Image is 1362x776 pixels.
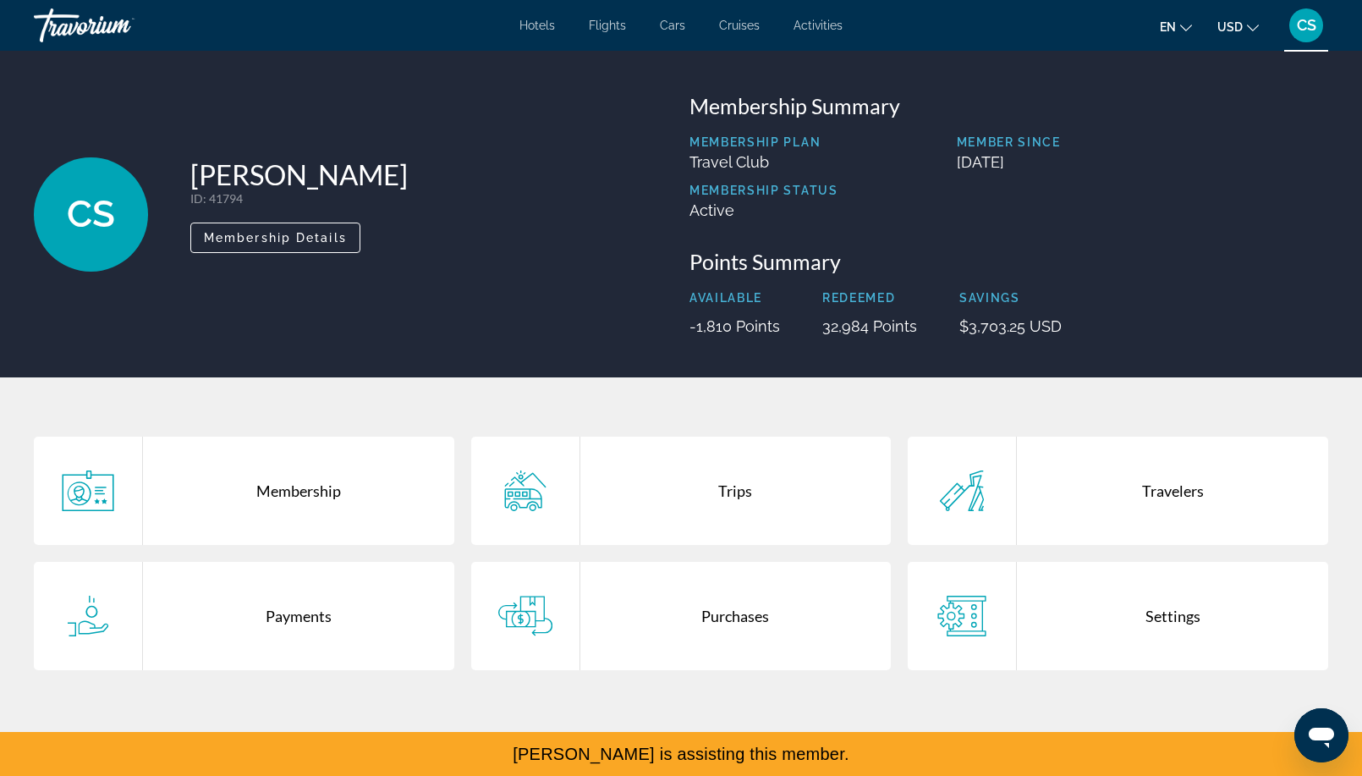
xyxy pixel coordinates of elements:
[689,249,1328,274] h3: Points Summary
[660,19,685,32] a: Cars
[67,192,115,236] span: CS
[794,19,843,32] a: Activities
[689,135,838,149] p: Membership Plan
[689,291,780,305] p: Available
[1297,17,1316,34] span: CS
[689,317,780,335] p: -1,810 Points
[190,223,360,253] button: Membership Details
[1284,8,1328,43] button: User Menu
[689,153,838,171] p: Travel Club
[1294,708,1348,762] iframe: Button to launch messaging window
[190,191,408,206] p: : 41794
[959,317,1062,335] p: $3,703.25 USD
[1017,562,1328,670] div: Settings
[190,226,360,245] a: Membership Details
[580,437,892,545] div: Trips
[519,19,555,32] a: Hotels
[959,291,1062,305] p: Savings
[143,562,454,670] div: Payments
[689,184,838,197] p: Membership Status
[689,201,838,219] p: Active
[908,562,1328,670] a: Settings
[1217,14,1259,39] button: Change currency
[34,437,454,545] a: Membership
[1160,14,1192,39] button: Change language
[1017,437,1328,545] div: Travelers
[822,291,917,305] p: Redeemed
[190,157,408,191] h1: [PERSON_NAME]
[143,437,454,545] div: Membership
[822,317,917,335] p: 32,984 Points
[34,3,203,47] a: Travorium
[908,437,1328,545] a: Travelers
[689,93,1328,118] h3: Membership Summary
[589,19,626,32] a: Flights
[471,437,892,545] a: Trips
[471,562,892,670] a: Purchases
[1160,20,1176,34] span: en
[190,191,203,206] span: ID
[719,19,760,32] a: Cruises
[580,562,892,670] div: Purchases
[957,153,1328,171] p: [DATE]
[513,745,849,763] span: [PERSON_NAME] is assisting this member.
[957,135,1328,149] p: Member Since
[34,562,454,670] a: Payments
[1217,20,1243,34] span: USD
[204,231,347,245] span: Membership Details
